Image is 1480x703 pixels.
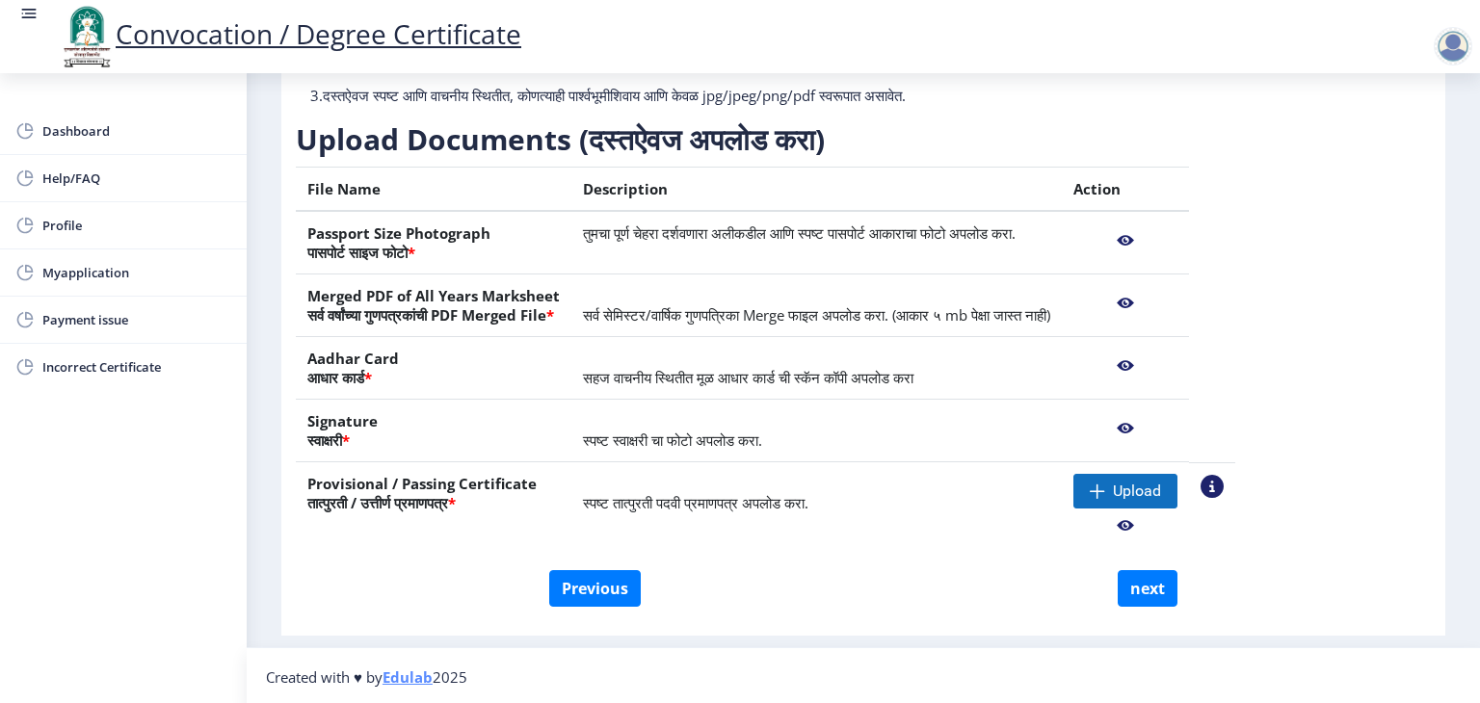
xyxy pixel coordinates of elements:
[583,368,913,387] span: सहज वाचनीय स्थितीत मूळ आधार कार्ड ची स्कॅन कॉपी अपलोड करा
[266,667,467,687] span: Created with ♥ by 2025
[310,86,1038,105] p: 3.दस्तऐवज स्पष्ट आणि वाचनीय स्थितीत, कोणत्याही पार्श्वभूमीशिवाय आणि केवळ jpg/jpeg/png/pdf स्वरूपा...
[1062,168,1189,212] th: Action
[1073,349,1177,383] nb-action: View File
[42,308,231,331] span: Payment issue
[296,168,571,212] th: File Name
[42,355,231,378] span: Incorrect Certificate
[42,261,231,284] span: Myapplication
[1118,570,1177,607] button: next
[571,168,1062,212] th: Description
[42,119,231,143] span: Dashboard
[583,493,808,512] span: स्पष्ट तात्पुरती पदवी प्रमाणपत्र अपलोड करा.
[296,462,571,555] th: Provisional / Passing Certificate तात्पुरती / उत्तीर्ण प्रमाणपत्र
[583,430,762,450] span: स्पष्ट स्वाक्षरी चा फोटो अपलोड करा.
[58,15,521,52] a: Convocation / Degree Certificate
[296,211,571,274] th: Passport Size Photograph पासपोर्ट साइज फोटो
[296,337,571,400] th: Aadhar Card आधार कार्ड
[296,274,571,337] th: Merged PDF of All Years Marksheet सर्व वर्षांच्या गुणपत्रकांची PDF Merged File
[58,4,116,69] img: logo
[583,305,1050,325] span: सर्व सेमिस्टर/वार्षिक गुणपत्रिका Merge फाइल अपलोड करा. (आकार ५ mb पेक्षा जास्त नाही)
[549,570,641,607] button: Previous
[1073,286,1177,321] nb-action: View File
[1073,223,1177,258] nb-action: View File
[383,667,433,687] a: Edulab
[571,211,1062,274] td: तुमचा पूर्ण चेहरा दर्शवणारा अलीकडील आणि स्पष्ट पासपोर्ट आकाराचा फोटो अपलोड करा.
[42,167,231,190] span: Help/FAQ
[296,400,571,462] th: Signature स्वाक्षरी
[1113,482,1161,501] span: Upload
[1201,475,1224,498] nb-action: View Sample PDC
[42,214,231,237] span: Profile
[1073,508,1177,543] nb-action: View File
[296,120,1235,159] h3: Upload Documents (दस्तऐवज अपलोड करा)
[1073,411,1177,446] nb-action: View File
